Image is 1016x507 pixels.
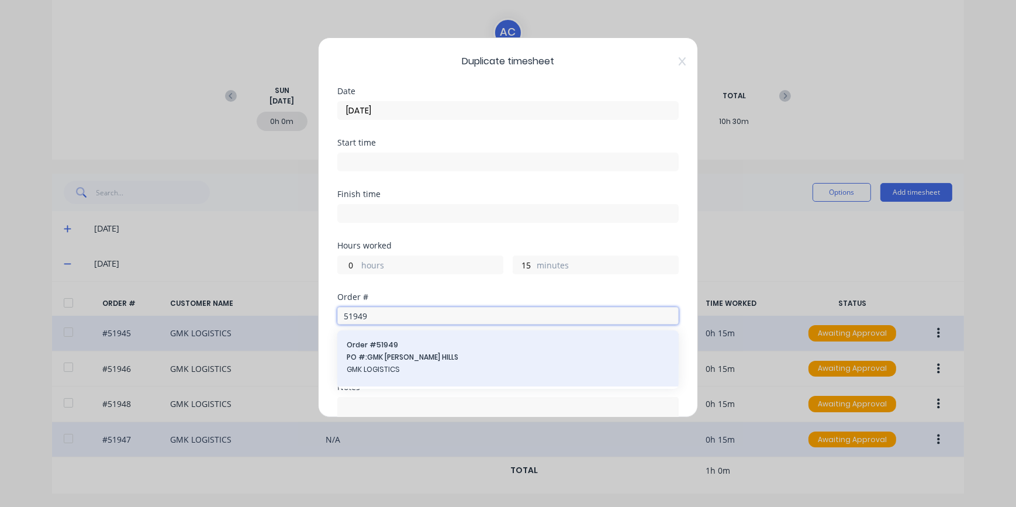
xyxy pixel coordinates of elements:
[513,256,534,274] input: 0
[337,307,679,325] input: Search order number...
[337,139,679,147] div: Start time
[347,364,669,375] span: GMK LOGISTICS
[537,259,678,274] label: minutes
[337,293,679,301] div: Order #
[337,242,679,250] div: Hours worked
[347,340,669,350] span: Order # 51949
[337,54,679,68] span: Duplicate timesheet
[337,190,679,198] div: Finish time
[347,352,669,363] span: PO #: GMK [PERSON_NAME] HILLS
[338,256,358,274] input: 0
[361,259,503,274] label: hours
[337,383,679,391] div: Notes
[337,87,679,95] div: Date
